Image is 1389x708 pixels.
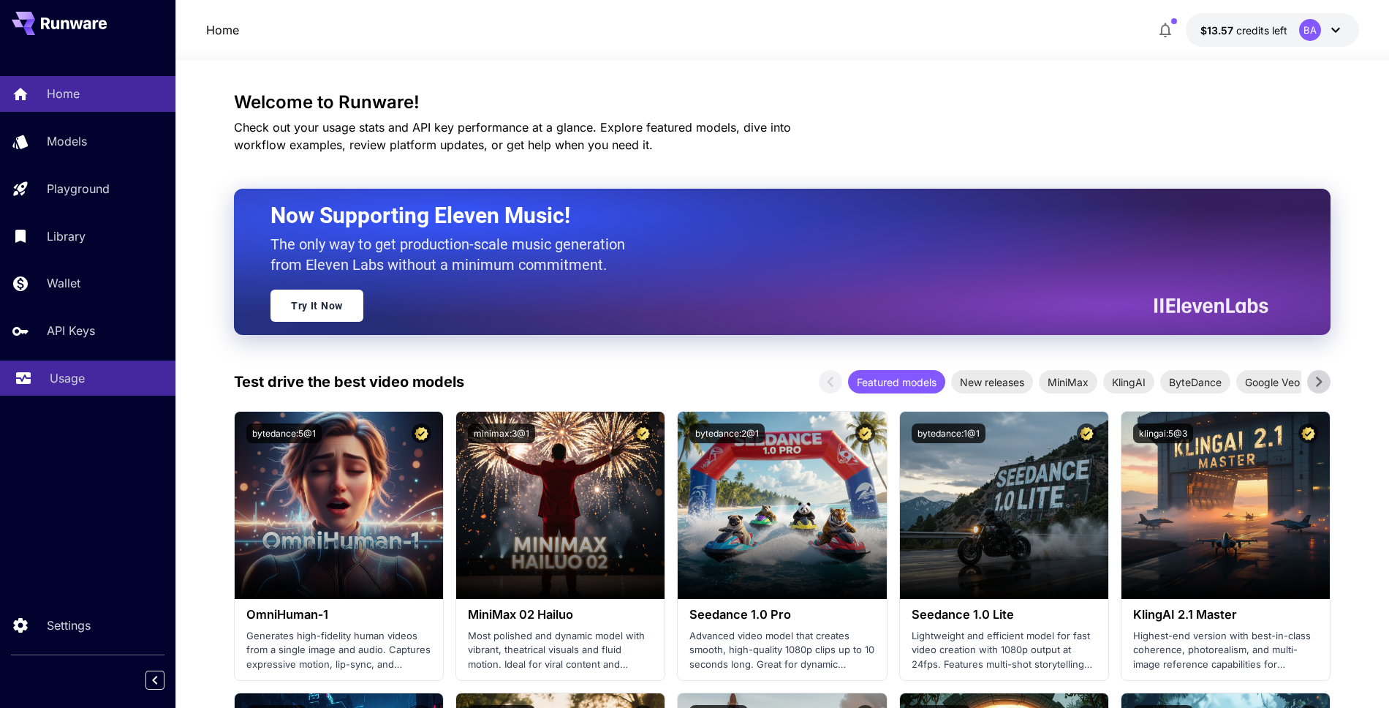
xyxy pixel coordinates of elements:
a: Try It Now [270,290,363,322]
button: minimax:3@1 [468,423,535,443]
img: alt [456,412,665,599]
span: credits left [1236,24,1287,37]
h3: KlingAI 2.1 Master [1133,608,1318,622]
h3: OmniHuman‑1 [246,608,431,622]
p: Highest-end version with best-in-class coherence, photorealism, and multi-image reference capabil... [1133,629,1318,672]
div: New releases [951,370,1033,393]
img: alt [678,412,886,599]
div: KlingAI [1103,370,1154,393]
img: alt [1121,412,1330,599]
span: Google Veo [1236,374,1309,390]
div: Collapse sidebar [156,667,175,693]
p: Library [47,227,86,245]
h3: Seedance 1.0 Pro [689,608,874,622]
p: Most polished and dynamic model with vibrant, theatrical visuals and fluid motion. Ideal for vira... [468,629,653,672]
h3: MiniMax 02 Hailuo [468,608,653,622]
button: Certified Model – Vetted for best performance and includes a commercial license. [1077,423,1097,443]
div: $13.56606 [1200,23,1287,38]
span: New releases [951,374,1033,390]
button: $13.56606BA [1186,13,1359,47]
button: bytedance:5@1 [246,423,322,443]
button: bytedance:1@1 [912,423,985,443]
div: MiniMax [1039,370,1097,393]
button: Certified Model – Vetted for best performance and includes a commercial license. [633,423,653,443]
img: alt [235,412,443,599]
a: Home [206,21,239,39]
h2: Now Supporting Eleven Music! [270,202,1257,230]
button: Certified Model – Vetted for best performance and includes a commercial license. [1298,423,1318,443]
span: KlingAI [1103,374,1154,390]
span: $13.57 [1200,24,1236,37]
button: Certified Model – Vetted for best performance and includes a commercial license. [412,423,431,443]
p: Usage [50,369,85,387]
p: Test drive the best video models [234,371,464,393]
button: bytedance:2@1 [689,423,765,443]
p: The only way to get production-scale music generation from Eleven Labs without a minimum commitment. [270,234,636,275]
button: Certified Model – Vetted for best performance and includes a commercial license. [855,423,875,443]
h3: Seedance 1.0 Lite [912,608,1097,622]
button: klingai:5@3 [1133,423,1193,443]
span: Featured models [848,374,945,390]
p: Playground [47,180,110,197]
div: Google Veo [1236,370,1309,393]
p: Wallet [47,274,80,292]
span: MiniMax [1039,374,1097,390]
button: Collapse sidebar [145,671,164,690]
div: Featured models [848,370,945,393]
p: Generates high-fidelity human videos from a single image and audio. Captures expressive motion, l... [246,629,431,672]
img: alt [900,412,1108,599]
p: Advanced video model that creates smooth, high-quality 1080p clips up to 10 seconds long. Great f... [689,629,874,672]
span: Check out your usage stats and API key performance at a glance. Explore featured models, dive int... [234,120,791,152]
p: Lightweight and efficient model for fast video creation with 1080p output at 24fps. Features mult... [912,629,1097,672]
p: API Keys [47,322,95,339]
p: Settings [47,617,91,634]
div: BA [1299,19,1321,41]
p: Home [47,85,80,102]
span: ByteDance [1160,374,1230,390]
nav: breadcrumb [206,21,239,39]
h3: Welcome to Runware! [234,92,1331,113]
div: ByteDance [1160,370,1230,393]
p: Models [47,132,87,150]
